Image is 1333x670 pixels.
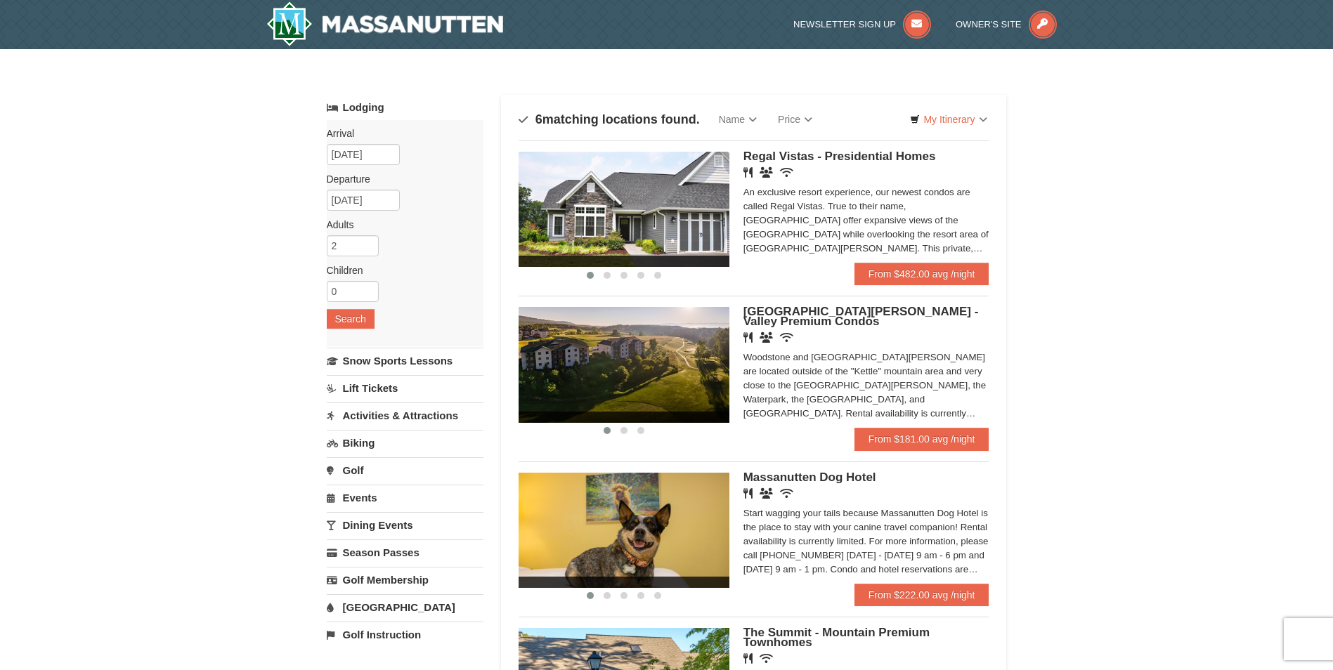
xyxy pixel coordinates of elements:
[327,263,473,277] label: Children
[327,309,375,329] button: Search
[956,19,1057,29] a: Owner's Site
[743,305,979,328] span: [GEOGRAPHIC_DATA][PERSON_NAME] - Valley Premium Condos
[327,485,483,511] a: Events
[760,167,773,178] i: Banquet Facilities
[743,332,753,343] i: Restaurant
[956,19,1022,29] span: Owner's Site
[327,594,483,620] a: [GEOGRAPHIC_DATA]
[760,488,773,499] i: Banquet Facilities
[743,167,753,178] i: Restaurant
[327,218,473,232] label: Adults
[327,539,483,565] a: Season Passes
[327,457,483,483] a: Golf
[327,512,483,538] a: Dining Events
[743,150,936,163] span: Regal Vistas - Presidential Homes
[327,402,483,428] a: Activities & Attractions
[743,471,876,484] span: Massanutten Dog Hotel
[760,653,773,664] i: Wireless Internet (free)
[760,332,773,343] i: Banquet Facilities
[327,172,473,186] label: Departure
[327,567,483,593] a: Golf Membership
[327,348,483,374] a: Snow Sports Lessons
[743,626,930,649] span: The Summit - Mountain Premium Townhomes
[780,488,793,499] i: Wireless Internet (free)
[327,375,483,401] a: Lift Tickets
[793,19,931,29] a: Newsletter Sign Up
[535,112,542,126] span: 6
[780,332,793,343] i: Wireless Internet (free)
[743,488,753,499] i: Restaurant
[743,506,989,577] div: Start wagging your tails because Massanutten Dog Hotel is the place to stay with your canine trav...
[854,584,989,606] a: From $222.00 avg /night
[519,112,700,126] h4: matching locations found.
[327,622,483,648] a: Golf Instruction
[793,19,896,29] span: Newsletter Sign Up
[780,167,793,178] i: Wireless Internet (free)
[327,126,473,140] label: Arrival
[854,263,989,285] a: From $482.00 avg /night
[901,109,996,130] a: My Itinerary
[708,105,767,133] a: Name
[327,430,483,456] a: Biking
[743,653,753,664] i: Restaurant
[743,185,989,256] div: An exclusive resort experience, our newest condos are called Regal Vistas. True to their name, [G...
[854,428,989,450] a: From $181.00 avg /night
[266,1,504,46] a: Massanutten Resort
[743,350,989,421] div: Woodstone and [GEOGRAPHIC_DATA][PERSON_NAME] are located outside of the "Kettle" mountain area an...
[327,95,483,120] a: Lodging
[266,1,504,46] img: Massanutten Resort Logo
[767,105,823,133] a: Price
